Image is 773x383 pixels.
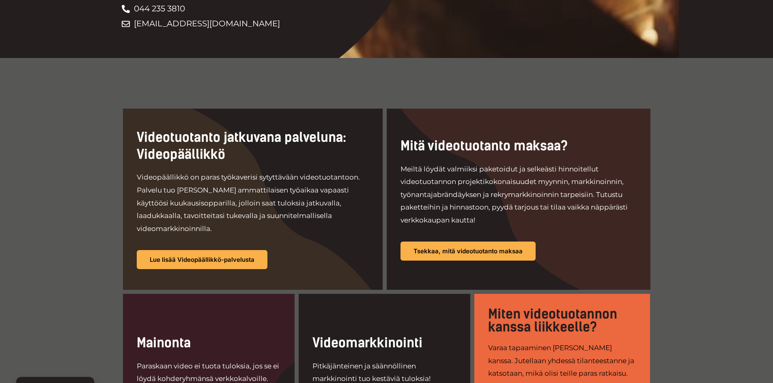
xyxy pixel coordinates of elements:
span: Lue lisää Videopäällikkö-palvelusta [150,257,254,263]
h2: Videotuotanto jatkuvana palveluna: Videopäällikkö [137,129,369,163]
span: 044 235 3810 [132,1,185,16]
h2: Videomarkkinointi [312,335,456,352]
p: Miten videotuotannon kanssa liikkeelle? [488,308,636,334]
a: Lue lisää Videopäällikkö-palvelusta [137,250,267,269]
p: Meiltä löydät valmiiksi paketoidut ja selkeästi hinnoitellut videotuotannon projektikokonaisuudet... [400,163,637,227]
h2: Mainonta [137,335,281,352]
a: Tsekkaa, mitä videotuotanto maksaa [400,242,536,261]
a: 044 235 3810 [122,1,497,16]
span: Tsekkaa, mitä videotuotanto maksaa [413,248,523,254]
a: [EMAIL_ADDRESS][DOMAIN_NAME] [122,16,497,31]
h2: Mitä videotuotanto maksaa? [400,138,637,155]
span: [EMAIL_ADDRESS][DOMAIN_NAME] [132,16,280,31]
p: Videopäällikkö on paras työkaverisi sytyttävään videotuotantoon. Palvelu tuo [PERSON_NAME] ammatt... [137,171,369,235]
